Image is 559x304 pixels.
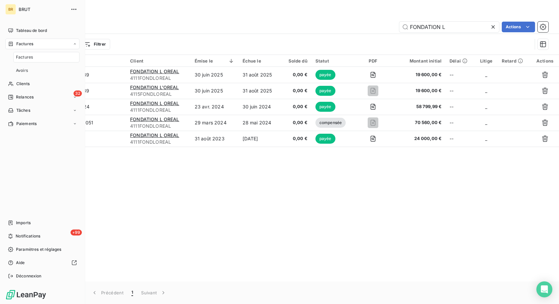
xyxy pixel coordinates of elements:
button: Précédent [87,286,127,300]
div: Litige [479,58,494,64]
span: 0,00 € [285,135,307,142]
span: _ [485,88,487,93]
div: BR [5,4,16,15]
span: payée [315,70,335,80]
button: Filtrer [80,39,110,50]
span: Tâches [16,107,30,113]
span: 4115FONDLOREAL [130,91,187,97]
span: payée [315,86,335,96]
span: FONDATION L OREAL [130,100,179,106]
span: Clients [16,81,30,87]
span: 70 560,00 € [395,119,442,126]
div: Émise le [195,58,235,64]
span: Aide [16,260,25,266]
span: 4111FONDLOREAL [130,107,187,113]
span: Relances [16,94,34,100]
span: 19 600,00 € [395,87,442,94]
span: Factures [16,41,33,47]
span: compensée [315,118,346,128]
button: 1 [127,286,137,300]
td: -- [446,83,475,99]
div: Open Intercom Messenger [536,281,552,297]
span: Notifications [16,233,40,239]
span: _ [485,72,487,77]
div: Actions [535,58,555,64]
span: 58 799,99 € [395,103,442,110]
img: Logo LeanPay [5,289,47,300]
button: Actions [502,22,535,32]
td: 30 juin 2024 [239,99,281,115]
span: 4111FONDLOREAL [130,75,187,81]
span: FONDATION L OREAL [130,132,179,138]
td: 31 août 2023 [191,131,239,147]
div: Statut [315,58,351,64]
td: -- [446,99,475,115]
td: -- [446,67,475,83]
span: 0,00 € [285,103,307,110]
span: Factures [16,54,33,60]
td: [DATE] [239,131,281,147]
span: 4111FONDLOREAL [130,123,187,129]
td: 30 juin 2025 [191,67,239,83]
span: Avoirs [16,68,28,74]
span: FONDATION L OREAL [130,116,179,122]
span: FONDATION L'OREAL [130,84,179,90]
span: payée [315,102,335,112]
div: PDF [359,58,387,64]
span: _ [485,136,487,141]
span: _ [485,120,487,125]
span: FONDATION L OREAL [130,69,179,74]
td: 29 mars 2024 [191,115,239,131]
span: 32 [74,90,82,96]
span: BRUT [19,7,67,12]
div: Échue le [243,58,277,64]
button: Suivant [137,286,171,300]
span: Déconnexion [16,273,42,279]
td: -- [446,115,475,131]
td: 30 juin 2025 [191,83,239,99]
span: Paramètres et réglages [16,246,61,252]
span: +99 [71,229,82,235]
a: Aide [5,257,80,268]
span: Imports [16,220,31,226]
td: 23 avr. 2024 [191,99,239,115]
span: 24 000,00 € [395,135,442,142]
div: Client [130,58,187,64]
div: Délai [450,58,471,64]
span: 0,00 € [285,87,307,94]
div: Montant initial [395,58,442,64]
td: -- [446,131,475,147]
span: 0,00 € [285,72,307,78]
span: 1 [131,289,133,296]
span: Tableau de bord [16,28,47,34]
span: payée [315,134,335,144]
span: 19 600,00 € [395,72,442,78]
div: Retard [502,58,527,64]
span: 0,00 € [285,119,307,126]
span: Paiements [16,121,37,127]
td: 31 août 2025 [239,67,281,83]
div: Solde dû [285,58,307,64]
input: Rechercher [399,22,499,32]
td: 28 mai 2024 [239,115,281,131]
span: 4111FONDLOREAL [130,139,187,145]
td: 31 août 2025 [239,83,281,99]
span: _ [485,104,487,109]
